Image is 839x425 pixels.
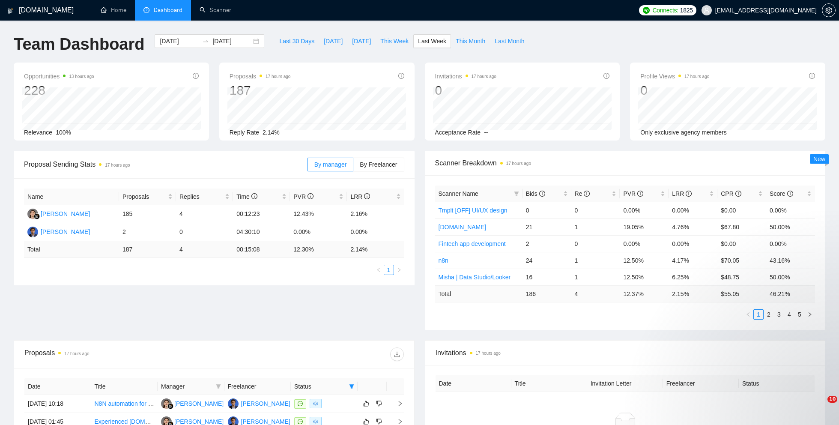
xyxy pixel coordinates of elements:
td: 2.16% [347,205,404,223]
span: dashboard [143,7,149,13]
div: 228 [24,82,94,99]
span: Only exclusive agency members [640,129,727,136]
li: Previous Page [743,309,753,320]
td: 12.43% [290,205,347,223]
td: 12.30 % [290,241,347,258]
span: Time [236,193,257,200]
a: 1 [384,265,394,275]
span: info-circle [193,73,199,79]
th: Date [24,378,91,395]
td: 0.00% [669,202,717,218]
span: swap-right [202,38,209,45]
td: 1 [571,252,620,269]
span: info-circle [584,191,590,197]
span: filter [514,191,519,196]
a: n8n [439,257,448,264]
span: Profile Views [640,71,709,81]
img: KK [161,398,172,409]
span: 1825 [680,6,693,15]
li: 4 [784,309,794,320]
td: 4.17% [669,252,717,269]
li: Previous Page [373,265,384,275]
td: Total [24,241,119,258]
span: This Month [456,36,485,46]
span: message [298,401,303,406]
span: info-circle [603,73,609,79]
th: Freelancer [224,378,291,395]
img: gigradar-bm.png [34,213,40,219]
span: info-circle [735,191,741,197]
td: 19.05% [620,218,669,235]
a: DU[PERSON_NAME] [27,228,90,235]
span: info-circle [251,193,257,199]
button: left [743,309,753,320]
a: 4 [785,310,794,319]
td: 4 [176,205,233,223]
td: $70.05 [717,252,766,269]
td: 4 [571,285,620,302]
span: CPR [721,190,741,197]
button: right [394,265,404,275]
button: right [805,309,815,320]
span: info-circle [686,191,692,197]
td: 00:12:23 [233,205,290,223]
td: 50.00% [766,218,815,235]
time: 13 hours ago [69,74,94,79]
td: N8N automation for our support chat [91,395,158,413]
li: 2 [764,309,774,320]
a: 3 [774,310,784,319]
span: PVR [623,190,643,197]
span: 100% [56,129,71,136]
a: Misha | Data Studio/Looker [439,274,511,281]
a: Tmplt [OFF] UI/UX design [439,207,508,214]
td: 46.21 % [766,285,815,302]
td: 0.00% [766,202,815,218]
img: upwork-logo.png [643,7,650,14]
span: PVR [293,193,314,200]
span: filter [216,384,221,389]
span: like [363,418,369,425]
td: 4 [176,241,233,258]
span: -- [484,129,488,136]
th: Replies [176,189,233,205]
td: 0 [523,202,571,218]
span: info-circle [308,193,314,199]
td: 12.50% [620,269,669,285]
span: filter [349,384,354,389]
span: right [807,312,812,317]
a: KK[PERSON_NAME] [161,400,224,407]
td: 186 [523,285,571,302]
a: Fintech app development [439,240,506,247]
span: Scanner Name [439,190,478,197]
img: gigradar-bm.png [167,403,173,409]
button: Last Month [490,34,529,48]
span: info-circle [539,191,545,197]
td: 0 [176,223,233,241]
time: 17 hours ago [105,163,130,168]
span: Acceptance Rate [435,129,481,136]
td: $48.75 [717,269,766,285]
span: [DATE] [324,36,343,46]
td: 0.00% [669,235,717,252]
a: 1 [754,310,763,319]
div: [PERSON_NAME] [241,399,290,408]
time: 17 hours ago [506,161,531,166]
a: DU[PERSON_NAME] [228,400,290,407]
span: Re [575,190,590,197]
span: setting [822,7,835,14]
button: [DATE] [347,34,376,48]
td: 24 [523,252,571,269]
a: searchScanner [200,6,231,14]
td: 0.00% [620,235,669,252]
span: filter [512,187,521,200]
button: download [390,347,404,361]
td: 0.00% [290,223,347,241]
th: Name [24,189,119,205]
span: [DATE] [352,36,371,46]
td: $0.00 [717,235,766,252]
td: 6.25% [669,269,717,285]
span: info-circle [364,193,370,199]
a: [DOMAIN_NAME] [439,224,487,230]
td: 1 [571,269,620,285]
img: KK [27,209,38,219]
